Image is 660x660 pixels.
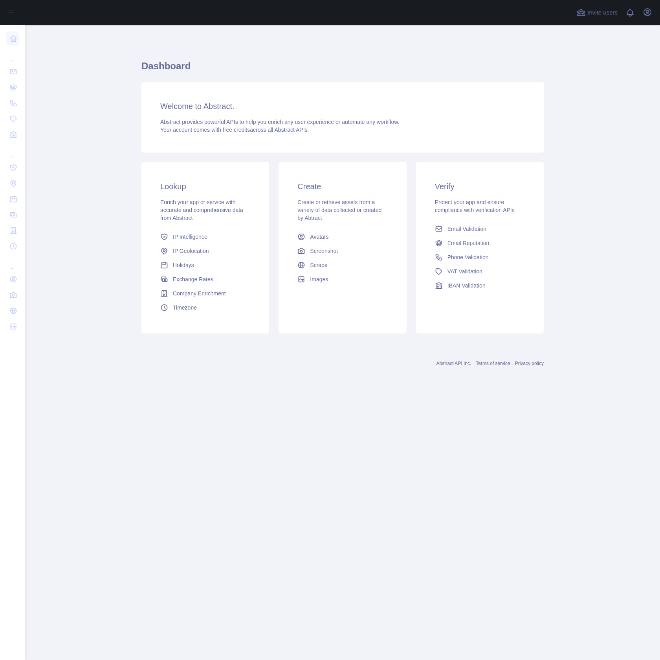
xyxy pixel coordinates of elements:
a: VAT Validation [432,264,528,278]
a: IP Geolocation [157,244,253,258]
div: ... [6,47,19,63]
span: Scrape [310,261,327,269]
div: ... [6,143,19,159]
a: Timezone [157,301,253,315]
span: IP Intelligence [173,233,207,241]
a: Screenshot [294,244,390,258]
span: Holidays [173,261,194,269]
span: Enrich your app or service with accurate and comprehensive data from Abstract [160,199,243,221]
a: Terms of service [476,361,510,366]
span: Company Enrichment [173,289,226,297]
span: VAT Validation [447,267,482,275]
span: free credits [223,127,250,133]
a: Exchange Rates [157,272,253,286]
span: Your account comes with across all Abstract APIs. [160,127,309,133]
h3: Lookup [160,181,250,192]
a: IBAN Validation [432,278,528,293]
span: Invite users [587,8,618,17]
span: Create or retrieve assets from a variety of data collected or created by Abtract [297,199,381,221]
span: Images [310,275,328,283]
a: Abstract API Inc. [436,361,471,366]
div: ... [6,255,19,271]
a: Email Reputation [432,236,528,250]
span: Protect your app and ensure compliance with verification APIs [435,199,515,213]
a: IP Intelligence [157,230,253,244]
span: IBAN Validation [447,282,486,289]
span: Abstract provides powerful APIs to help you enrich any user experience or automate any workflow. [160,119,400,125]
a: Privacy policy [515,361,544,366]
h3: Verify [435,181,525,192]
h3: Create [297,181,387,192]
span: Email Validation [447,225,486,233]
a: Phone Validation [432,250,528,264]
a: Avatars [294,230,390,244]
h1: Dashboard [141,60,544,79]
a: Email Validation [432,222,528,236]
span: Phone Validation [447,253,489,261]
span: Exchange Rates [173,275,213,283]
span: IP Geolocation [173,247,209,255]
h3: Welcome to Abstract. [160,101,525,112]
a: Images [294,272,390,286]
span: Screenshot [310,247,338,255]
span: Avatars [310,233,328,241]
span: Email Reputation [447,239,489,247]
span: Timezone [173,304,197,312]
button: Invite users [575,6,619,19]
a: Company Enrichment [157,286,253,301]
a: Holidays [157,258,253,272]
a: Scrape [294,258,390,272]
